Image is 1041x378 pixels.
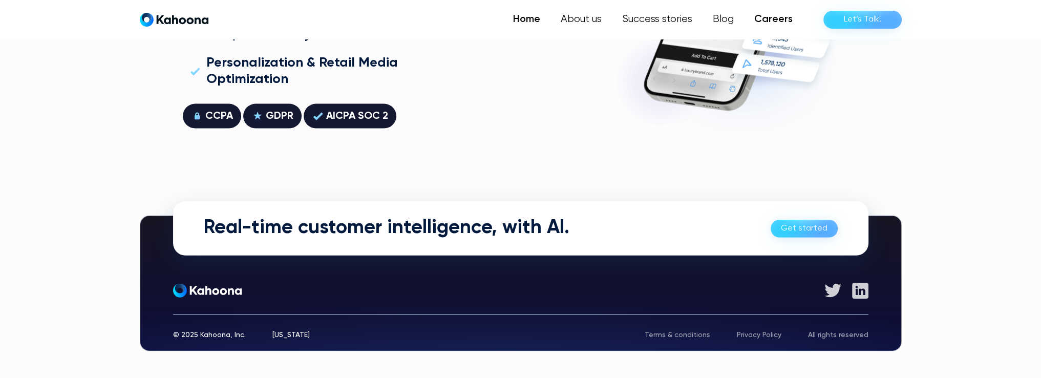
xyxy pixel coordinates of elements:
a: home [140,12,208,27]
a: Let’s Talk! [823,11,902,29]
a: Terms & conditions [645,331,710,339]
a: Home [503,9,550,30]
div: All rights reserved [808,331,868,339]
div: [US_STATE] [272,331,310,339]
a: Careers [744,9,803,30]
a: Success stories [612,9,703,30]
h2: Real-time customer intelligence, with AI. [204,217,569,240]
a: Blog [703,9,744,30]
div: AICPA SOC 2 [326,108,388,124]
div: GDPR [266,108,293,124]
div: © 2025 Kahoona, Inc. [173,331,246,339]
a: Privacy Policy [737,331,781,339]
div: CCPA [205,108,233,124]
a: About us [550,9,612,30]
div: Let’s Talk! [844,11,881,28]
div: Personalization & Retail Media Optimization [206,55,437,87]
a: Get started [771,220,838,238]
